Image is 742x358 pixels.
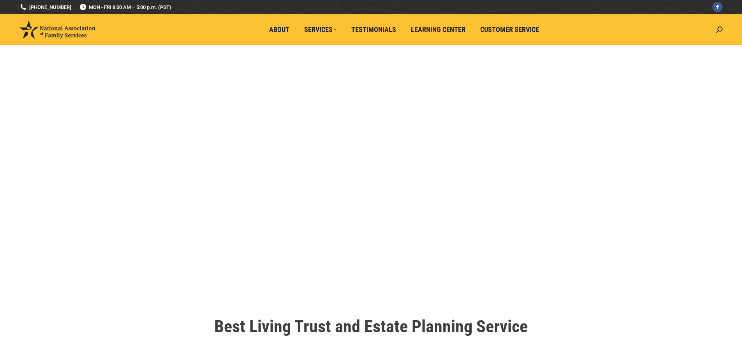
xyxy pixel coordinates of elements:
[19,4,71,11] a: [PHONE_NUMBER]
[712,2,723,12] a: Facebook page opens in new window
[19,21,95,39] img: National Association of Family Services
[475,22,545,37] a: Customer Service
[153,318,589,335] h1: Best Living Trust and Estate Planning Service
[269,25,289,34] span: About
[304,25,337,34] span: Services
[351,25,396,34] span: Testimonials
[405,22,471,37] a: Learning Center
[480,25,539,34] span: Customer Service
[79,4,171,11] span: MON - FRI 8:00 AM – 5:00 p.m. (PST)
[411,25,465,34] span: Learning Center
[264,22,295,37] a: About
[346,22,402,37] a: Testimonials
